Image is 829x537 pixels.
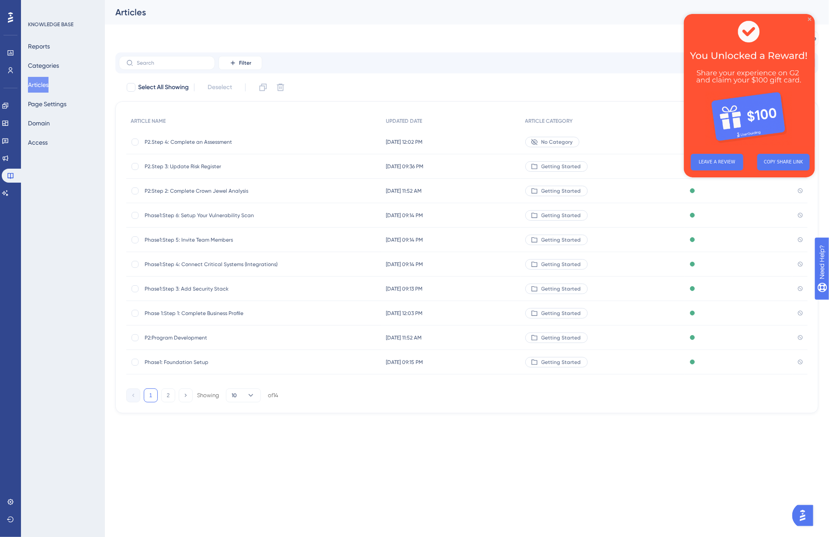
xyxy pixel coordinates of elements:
[144,388,158,402] button: 1
[161,388,175,402] button: 2
[145,187,284,194] span: P2:Step 2: Complete Crown Jewel Analysis
[792,502,819,529] iframe: UserGuiding AI Assistant Launcher
[28,38,50,54] button: Reports
[541,285,581,292] span: Getting Started
[28,115,50,131] button: Domain
[386,187,422,194] span: [DATE] 11:52 AM
[541,236,581,243] span: Getting Started
[145,236,284,243] span: Phase1:Step 5: Invite Team Members
[386,285,423,292] span: [DATE] 09:13 PM
[386,261,423,268] span: [DATE] 09:14 PM
[386,212,423,219] span: [DATE] 09:14 PM
[200,80,240,95] button: Deselect
[28,96,66,112] button: Page Settings
[21,2,55,13] span: Need Help?
[145,212,284,219] span: Phase1:Step 6: Setup Your Vulnerability Scan
[386,236,423,243] span: [DATE] 09:14 PM
[145,139,284,146] span: P2.Step 4: Complete an Assessment
[145,261,284,268] span: Phase1:Step 4: Connect Critical Systems (Integrations)
[541,310,581,317] span: Getting Started
[226,388,261,402] button: 10
[386,310,423,317] span: [DATE] 12:03 PM
[28,135,48,150] button: Access
[541,187,581,194] span: Getting Started
[386,118,422,125] span: UPDATED DATE
[386,334,422,341] span: [DATE] 11:52 AM
[208,82,232,93] span: Deselect
[131,118,166,125] span: ARTICLE NAME
[541,359,581,366] span: Getting Started
[541,163,581,170] span: Getting Started
[28,21,73,28] div: KNOWLEDGE BASE
[386,139,423,146] span: [DATE] 12:02 PM
[28,58,59,73] button: Categories
[7,140,59,156] button: LEAVE A REVIEW
[145,310,284,317] span: Phase 1:Step 1: Complete Business Profile
[28,77,49,93] button: Articles
[197,391,219,399] div: Showing
[145,285,284,292] span: Phase1:Step 3: Add Security Stack
[115,6,797,18] div: Articles
[541,261,581,268] span: Getting Started
[386,163,423,170] span: [DATE] 09:36 PM
[541,212,581,219] span: Getting Started
[239,59,251,66] span: Filter
[525,118,573,125] span: ARTICLE CATEGORY
[541,334,581,341] span: Getting Started
[232,392,237,399] span: 10
[73,140,126,156] button: COPY SHARE LINK
[541,139,573,146] span: No Category
[386,359,423,366] span: [DATE] 09:15 PM
[145,334,284,341] span: P2:Program Development
[124,3,128,7] div: Close Preview
[219,56,262,70] button: Filter
[138,82,189,93] span: Select All Showing
[145,163,284,170] span: P2.Step 3: Update Risk Register
[268,391,278,399] div: of 14
[137,60,208,66] input: Search
[145,359,284,366] span: Phase1: Foundation Setup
